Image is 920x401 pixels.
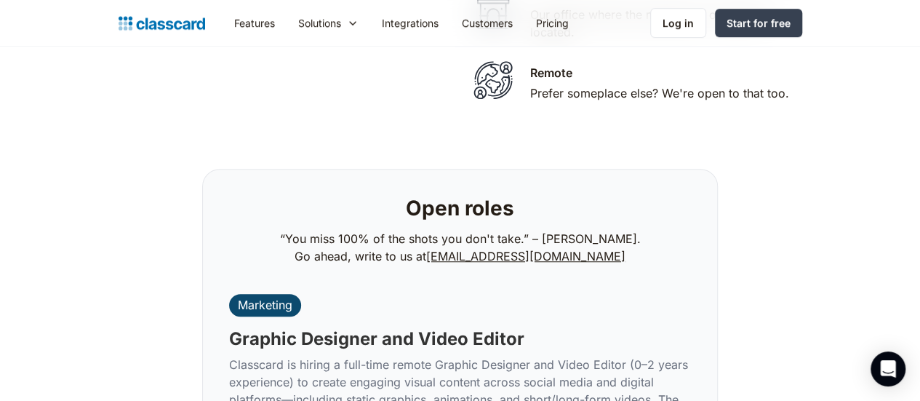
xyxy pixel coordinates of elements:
[280,230,641,265] p: “You miss 100% of the shots you don't take.” – [PERSON_NAME]. Go ahead, write to us at
[450,7,524,39] a: Customers
[871,352,905,386] div: Open Intercom Messenger
[238,298,292,312] div: Marketing
[287,7,370,39] div: Solutions
[524,7,580,39] a: Pricing
[223,7,287,39] a: Features
[727,15,791,31] div: Start for free
[663,15,694,31] div: Log in
[406,196,514,221] h2: Open roles
[229,328,524,350] h3: Graphic Designer and Video Editor
[530,64,572,82] div: Remote
[715,9,802,37] a: Start for free
[298,15,341,31] div: Solutions
[370,7,450,39] a: Integrations
[530,84,789,102] div: Prefer someplace else? We're open to that too.
[650,8,706,38] a: Log in
[119,13,205,33] a: home
[426,249,625,263] a: [EMAIL_ADDRESS][DOMAIN_NAME]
